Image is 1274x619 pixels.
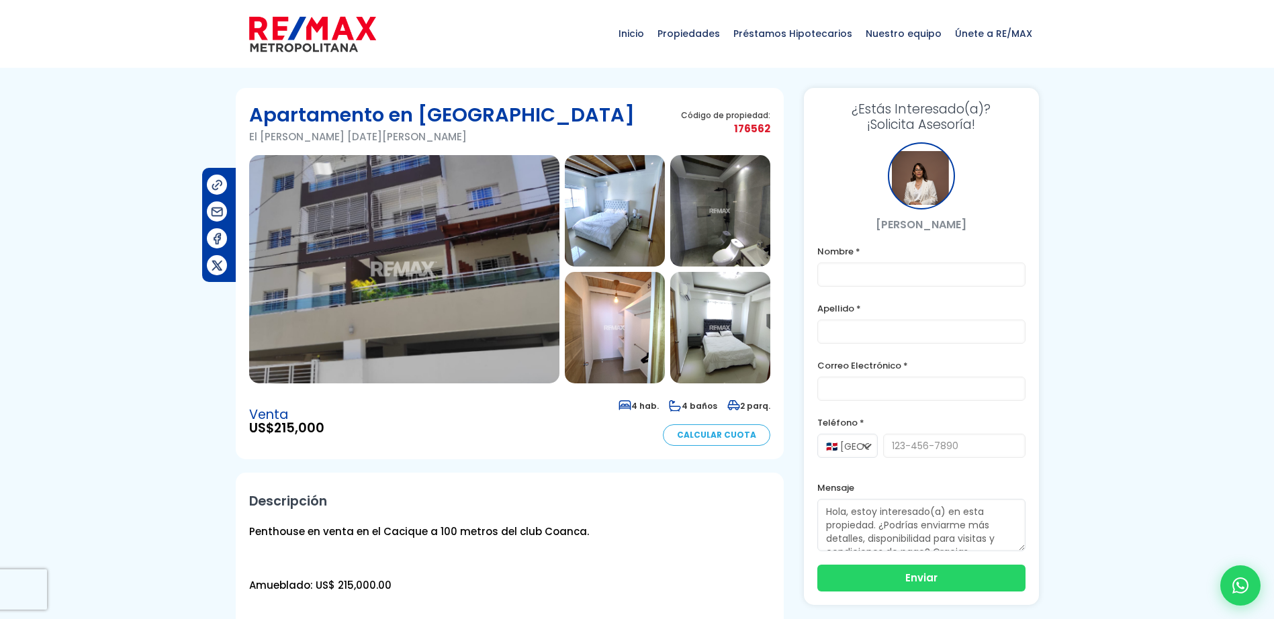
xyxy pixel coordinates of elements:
[681,110,770,120] span: Código de propiedad:
[249,155,559,383] img: Apartamento en El Cacique
[210,205,224,219] img: Compartir
[727,13,859,54] span: Préstamos Hipotecarios
[859,13,948,54] span: Nuestro equipo
[663,424,770,446] a: Calcular Cuota
[249,524,589,538] span: Penthouse en venta en el Cacique a 100 metros del club Coanca.
[670,155,770,267] img: Apartamento en El Cacique
[817,565,1026,591] button: Enviar
[565,155,665,267] img: Apartamento en El Cacique
[817,101,1026,117] span: ¿Estás Interesado(a)?
[210,178,224,192] img: Compartir
[883,434,1026,458] input: 123-456-7890
[612,13,651,54] span: Inicio
[669,400,717,412] span: 4 baños
[727,400,770,412] span: 2 parq.
[817,243,1026,260] label: Nombre *
[817,101,1026,132] h3: ¡Solicita Asesoría!
[948,13,1039,54] span: Únete a RE/MAX
[817,357,1026,374] label: Correo Electrónico *
[249,486,770,516] h2: Descripción
[249,578,392,592] span: Amueblado: US$ 215,000.00
[249,408,324,422] span: Venta
[888,142,955,209] div: orietta garcia
[274,419,324,437] span: 215,000
[670,272,770,383] img: Apartamento en El Cacique
[565,272,665,383] img: Apartamento en El Cacique
[210,258,224,273] img: Compartir
[817,300,1026,317] label: Apellido *
[817,499,1026,551] textarea: Hola, estoy interesado(a) en esta propiedad. ¿Podrías enviarme más detalles, disponibilidad para ...
[249,14,376,54] img: remax-metropolitana-logo
[817,414,1026,431] label: Teléfono *
[249,422,324,435] span: US$
[619,400,659,412] span: 4 hab.
[681,120,770,137] span: 176562
[817,216,1026,233] p: [PERSON_NAME]
[210,232,224,246] img: Compartir
[249,101,635,128] h1: Apartamento en [GEOGRAPHIC_DATA]
[817,479,1026,496] label: Mensaje
[651,13,727,54] span: Propiedades
[249,128,635,145] p: El [PERSON_NAME] [DATE][PERSON_NAME]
